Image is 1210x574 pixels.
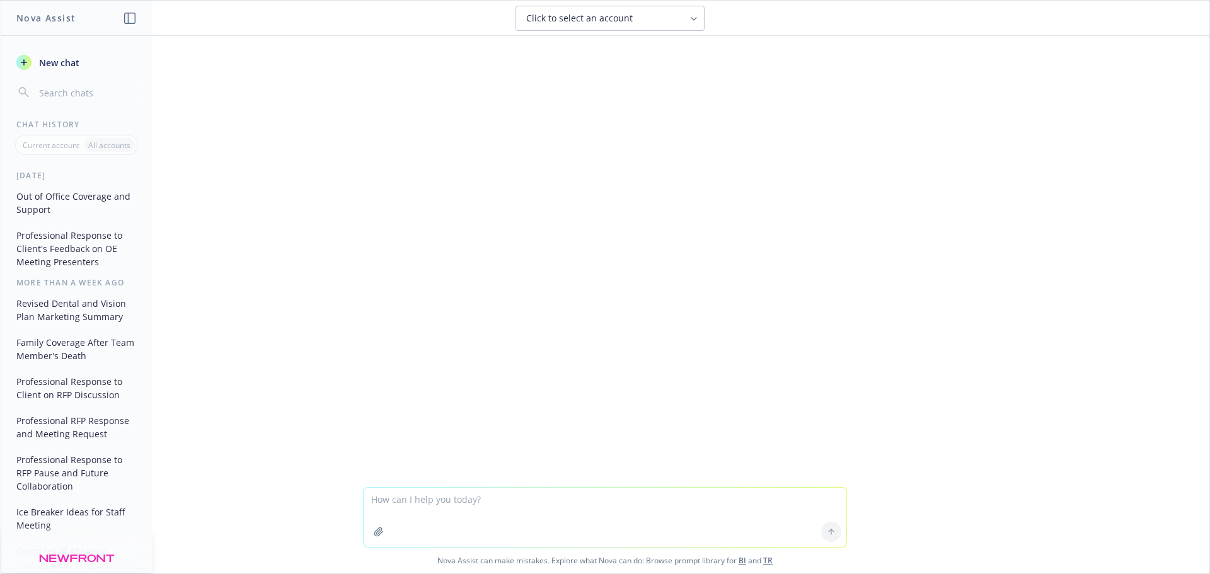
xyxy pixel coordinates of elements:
span: Nova Assist can make mistakes. Explore what Nova can do: Browse prompt library for and [6,548,1204,573]
button: Click to select an account [516,6,705,31]
a: BI [739,555,746,566]
button: Professional RFP Response and Meeting Request [11,410,142,444]
span: New chat [37,56,79,69]
div: [DATE] [1,170,152,181]
p: Current account [23,140,79,151]
button: Professional Response to RFP Pause and Future Collaboration [11,449,142,497]
span: Click to select an account [526,12,633,25]
button: Professional Response to Client on RFP Discussion [11,371,142,405]
button: Out of Office Coverage and Support [11,186,142,220]
button: Ice Breaker Ideas for Staff Meeting [11,502,142,536]
div: More than a week ago [1,277,152,288]
button: Family Coverage After Team Member's Death [11,332,142,366]
input: Search chats [37,84,137,101]
div: Chat History [1,119,152,130]
h1: Nova Assist [16,11,76,25]
button: Professional Response to Client's Feedback on OE Meeting Presenters [11,225,142,272]
button: Revised Dental and Vision Plan Marketing Summary [11,293,142,327]
a: TR [763,555,773,566]
button: New chat [11,51,142,74]
p: All accounts [88,140,130,151]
